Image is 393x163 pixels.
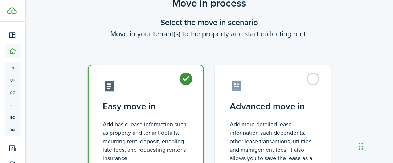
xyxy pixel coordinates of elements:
[103,120,189,162] control-radio-card-description: Add basic lease information such as property and tenant details, recurring rent, deposit, enablin...
[357,128,393,163] iframe: Chat Widget
[5,86,21,99] a: oc
[7,7,17,14] img: TenantCloud
[5,62,21,74] a: pt
[79,16,340,28] wizard-step-header-title: Select the move in scenario
[5,111,21,123] a: eq
[5,99,21,111] a: kl
[359,135,363,157] div: Drag
[79,28,340,39] wizard-step-header-description: Move in your tenant(s) to the property and start collecting rent.
[5,123,21,136] a: in
[103,100,189,113] control-radio-card-title: Easy move in
[5,74,21,86] a: un
[230,100,316,113] control-radio-card-title: Advanced move in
